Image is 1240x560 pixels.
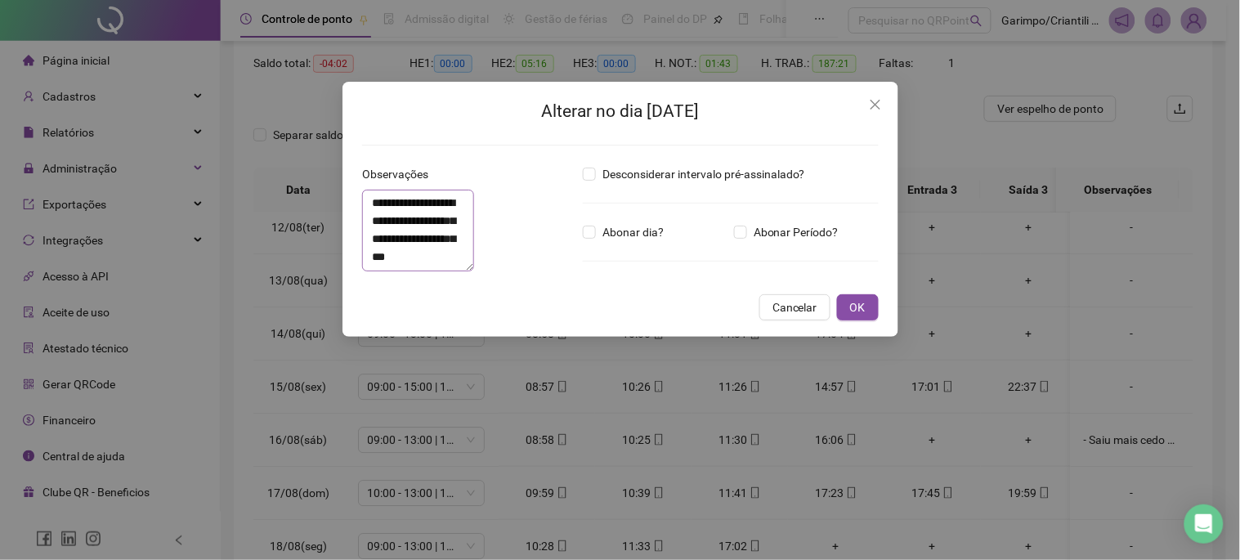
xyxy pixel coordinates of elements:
span: Cancelar [772,298,817,316]
span: Abonar dia? [596,223,670,241]
span: OK [850,298,866,316]
button: OK [837,294,879,320]
h2: Alterar no dia [DATE] [362,98,879,125]
span: close [869,98,882,111]
div: Open Intercom Messenger [1184,504,1224,544]
button: Cancelar [759,294,830,320]
label: Observações [362,165,439,183]
button: Close [862,92,889,118]
span: Abonar Período? [746,223,844,241]
span: Desconsiderar intervalo pré-assinalado? [596,165,812,183]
